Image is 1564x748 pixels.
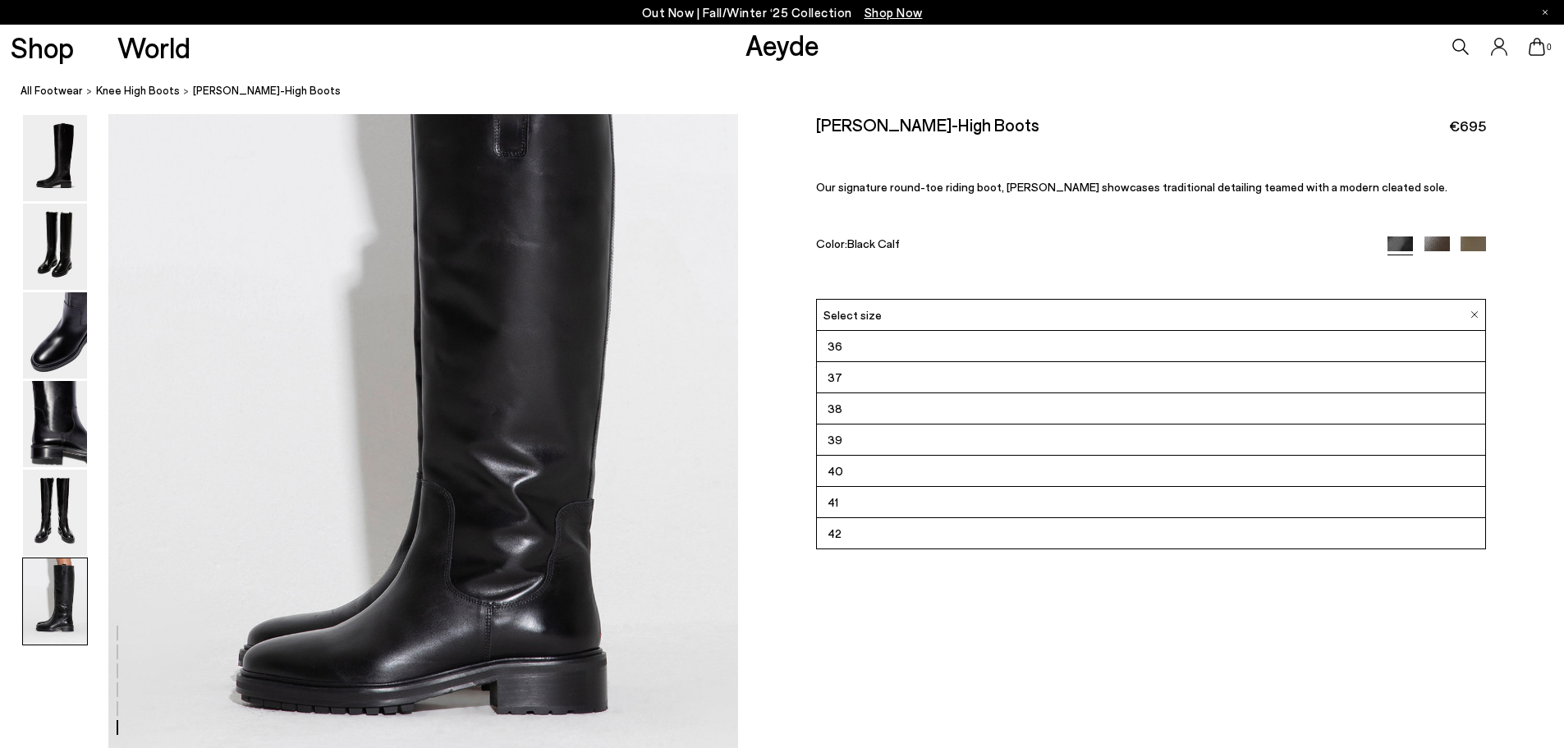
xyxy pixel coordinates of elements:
a: Aeyde [745,27,819,62]
a: World [117,33,190,62]
p: Our signature round-toe riding boot, [PERSON_NAME] showcases traditional detailing teamed with a ... [816,180,1486,194]
img: Henry Knee-High Boots - Image 3 [23,292,87,379]
span: 38 [828,398,842,419]
span: Navigate to /collections/new-in [865,5,923,20]
nav: breadcrumb [21,69,1564,114]
span: 36 [828,336,842,356]
img: Henry Knee-High Boots - Image 5 [23,470,87,556]
span: €695 [1449,116,1486,136]
a: All Footwear [21,82,83,99]
img: Henry Knee-High Boots - Image 1 [23,115,87,201]
span: Select size [823,306,882,324]
p: Out Now | Fall/Winter ‘25 Collection [642,2,923,23]
h2: [PERSON_NAME]-High Boots [816,114,1039,135]
div: Color: [816,236,1366,255]
span: 42 [828,523,842,544]
img: Henry Knee-High Boots - Image 4 [23,381,87,467]
a: Shop [11,33,74,62]
span: 41 [828,492,838,512]
span: knee high boots [96,84,180,97]
span: Black Calf [847,236,900,250]
img: Henry Knee-High Boots - Image 2 [23,204,87,290]
span: 39 [828,429,842,450]
a: knee high boots [96,82,180,99]
img: Henry Knee-High Boots - Image 6 [23,558,87,645]
span: 37 [828,367,842,388]
span: 40 [828,461,843,481]
span: [PERSON_NAME]-High Boots [193,82,341,99]
a: 0 [1529,38,1545,56]
span: 0 [1545,43,1553,52]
